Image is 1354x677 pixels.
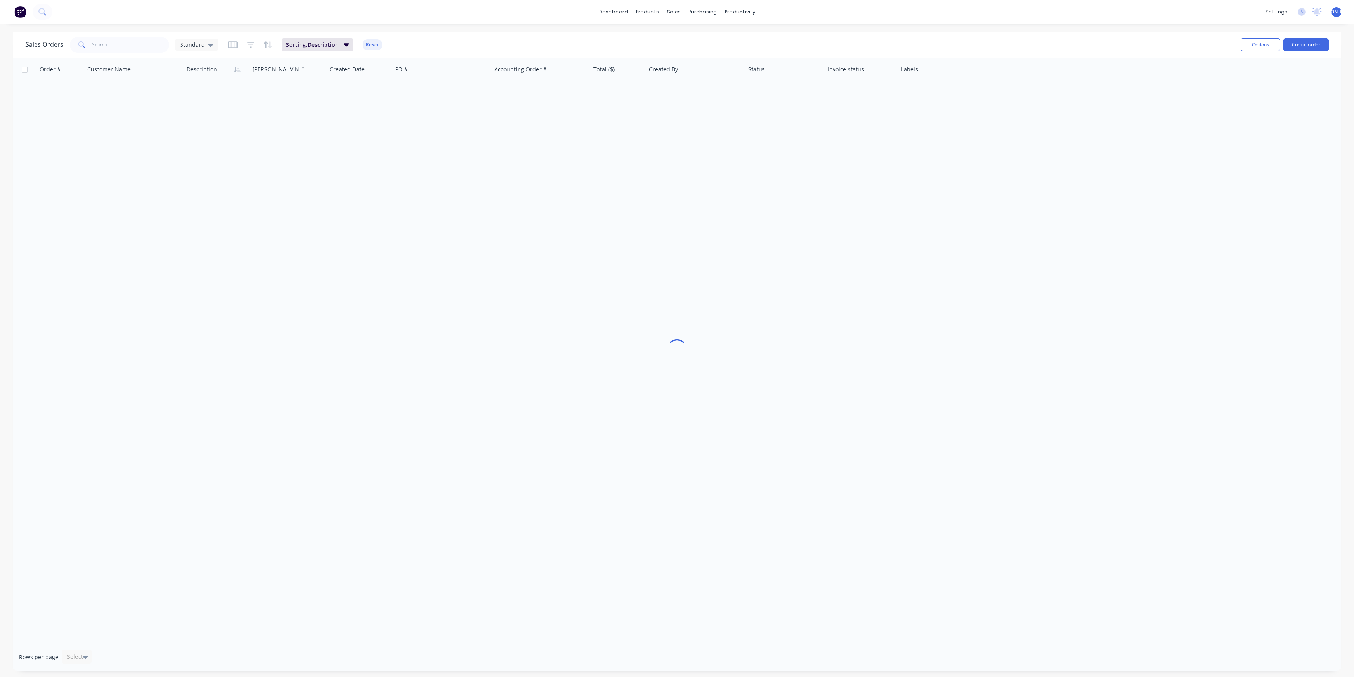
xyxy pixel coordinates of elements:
div: Invoice status [828,65,864,73]
span: Standard [180,40,205,49]
h1: Sales Orders [25,41,63,48]
div: Description [186,65,217,73]
a: dashboard [595,6,632,18]
div: sales [663,6,685,18]
div: PO # [395,65,408,73]
div: Created By [649,65,678,73]
div: products [632,6,663,18]
div: Total ($) [593,65,615,73]
div: Customer Name [87,65,131,73]
div: purchasing [685,6,721,18]
div: [PERSON_NAME]# [252,65,300,73]
span: Rows per page [19,653,58,661]
div: VIN # [290,65,304,73]
button: Sorting:Description [282,38,353,51]
span: Sorting: Description [286,41,339,49]
div: Labels [901,65,918,73]
div: Select... [67,653,88,661]
button: Create order [1283,38,1329,51]
img: Factory [14,6,26,18]
div: Accounting Order # [494,65,547,73]
div: productivity [721,6,759,18]
button: Reset [363,39,382,50]
input: Search... [92,37,169,53]
div: settings [1262,6,1291,18]
div: Created Date [330,65,365,73]
div: Status [748,65,765,73]
button: Options [1241,38,1280,51]
div: Order # [40,65,61,73]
